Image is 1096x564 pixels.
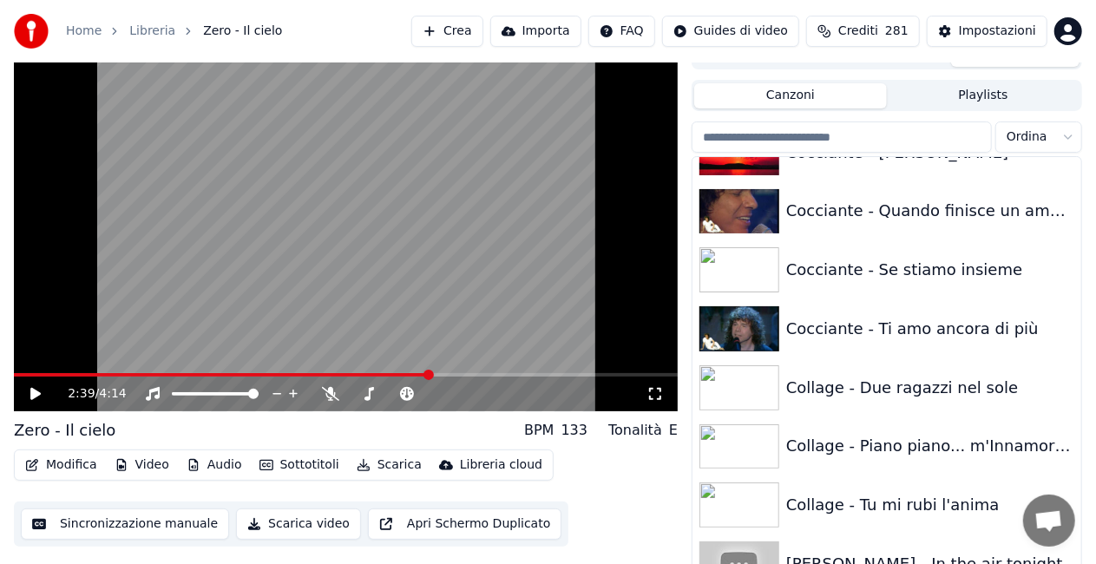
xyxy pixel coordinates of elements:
div: Tonalità [608,420,662,441]
span: Ordina [1007,128,1047,146]
button: Sincronizzazione manuale [21,508,229,540]
span: 4:14 [99,385,126,403]
button: Apri Schermo Duplicato [368,508,561,540]
span: Crediti [838,23,878,40]
div: Zero - Il cielo [14,418,115,443]
div: Cocciante - Quando finisce un amore [786,199,1074,223]
div: Libreria cloud [460,456,542,474]
span: 2:39 [68,385,95,403]
div: / [68,385,109,403]
button: Crea [411,16,482,47]
div: 133 [561,420,588,441]
button: Scarica [350,453,429,477]
button: Sottotitoli [253,453,346,477]
div: Impostazioni [959,23,1036,40]
div: Collage - Due ragazzi nel sole [786,376,1074,400]
button: Canzoni [694,83,887,108]
button: Guides di video [662,16,799,47]
div: BPM [524,420,554,441]
a: Libreria [129,23,175,40]
span: Zero - Il cielo [203,23,282,40]
button: Audio [180,453,249,477]
button: FAQ [588,16,655,47]
button: Video [108,453,176,477]
button: Impostazioni [927,16,1047,47]
nav: breadcrumb [66,23,283,40]
button: Scarica video [236,508,361,540]
span: 281 [885,23,909,40]
div: Cocciante - Ti amo ancora di più [786,317,1074,341]
img: youka [14,14,49,49]
a: Home [66,23,102,40]
a: Aprire la chat [1023,495,1075,547]
button: Playlists [887,83,1080,108]
button: Modifica [18,453,104,477]
div: E [669,420,678,441]
button: Importa [490,16,581,47]
button: Crediti281 [806,16,920,47]
div: Cocciante - Se stiamo insieme [786,258,1074,282]
div: Collage - Tu mi rubi l'anima [786,493,1074,517]
div: Collage - Piano piano... m'Innamorai di te [786,434,1074,458]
